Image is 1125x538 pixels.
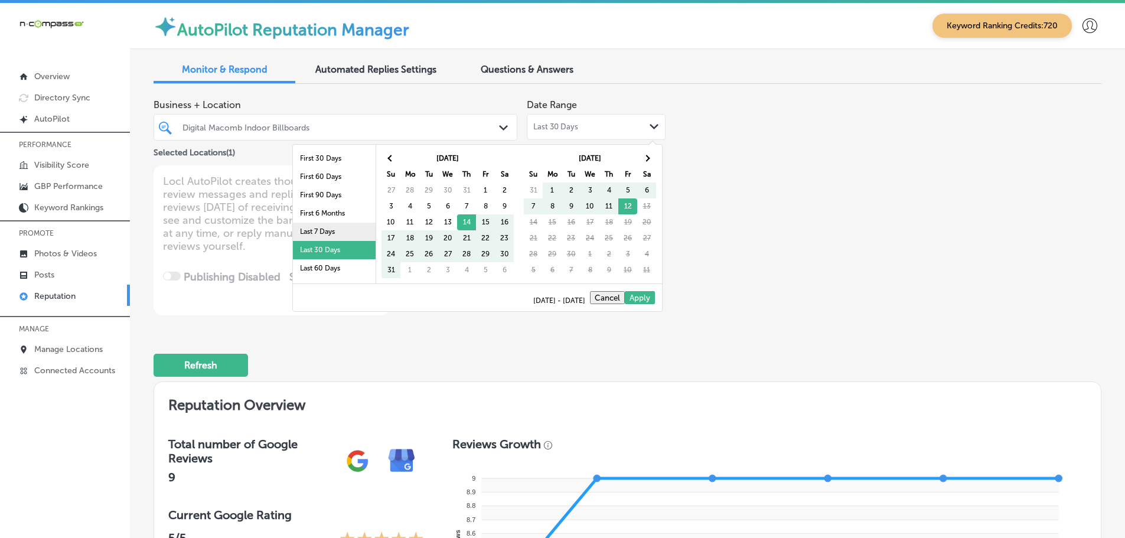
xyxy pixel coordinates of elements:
[34,249,97,259] p: Photos & Videos
[154,99,517,110] span: Business + Location
[562,167,581,182] th: Tu
[419,198,438,214] td: 5
[637,262,656,278] td: 11
[400,198,419,214] td: 4
[457,167,476,182] th: Th
[419,214,438,230] td: 12
[381,246,400,262] td: 24
[154,15,177,38] img: autopilot-icon
[618,262,637,278] td: 10
[34,344,103,354] p: Manage Locations
[419,182,438,198] td: 29
[182,64,268,75] span: Monitor & Respond
[599,230,618,246] td: 25
[400,151,495,167] th: [DATE]
[293,168,376,186] li: First 60 Days
[524,182,543,198] td: 31
[599,182,618,198] td: 4
[293,204,376,223] li: First 6 Months
[467,502,475,509] tspan: 8.8
[581,198,599,214] td: 10
[599,246,618,262] td: 2
[618,182,637,198] td: 5
[495,214,514,230] td: 16
[543,246,562,262] td: 29
[625,291,655,304] button: Apply
[543,230,562,246] td: 22
[599,262,618,278] td: 9
[34,93,90,103] p: Directory Sync
[438,214,457,230] td: 13
[293,278,376,296] li: Last 90 Days
[533,297,590,304] span: [DATE] - [DATE]
[34,291,76,301] p: Reputation
[618,214,637,230] td: 19
[438,167,457,182] th: We
[618,167,637,182] th: Fr
[438,182,457,198] td: 30
[452,437,541,451] h3: Reviews Growth
[543,214,562,230] td: 15
[476,230,495,246] td: 22
[476,182,495,198] td: 1
[381,214,400,230] td: 10
[438,262,457,278] td: 3
[562,246,581,262] td: 30
[562,262,581,278] td: 7
[34,270,54,280] p: Posts
[524,230,543,246] td: 21
[182,122,500,132] div: Digital Macomb Indoor Billboards
[177,20,409,40] label: AutoPilot Reputation Manager
[590,291,625,304] button: Cancel
[457,262,476,278] td: 4
[599,198,618,214] td: 11
[419,230,438,246] td: 19
[293,149,376,168] li: First 30 Days
[154,382,1101,423] h2: Reputation Overview
[381,182,400,198] td: 27
[380,439,424,483] img: e7ababfa220611ac49bdb491a11684a6.png
[381,167,400,182] th: Su
[457,198,476,214] td: 7
[581,214,599,230] td: 17
[400,246,419,262] td: 25
[495,167,514,182] th: Sa
[457,214,476,230] td: 14
[457,230,476,246] td: 21
[335,439,380,483] img: gPZS+5FD6qPJAAAAABJRU5ErkJggg==
[381,230,400,246] td: 17
[293,259,376,278] li: Last 60 Days
[293,186,376,204] li: First 90 Days
[562,214,581,230] td: 16
[599,167,618,182] th: Th
[524,167,543,182] th: Su
[381,262,400,278] td: 31
[476,198,495,214] td: 8
[618,198,637,214] td: 12
[457,182,476,198] td: 31
[637,167,656,182] th: Sa
[581,167,599,182] th: We
[562,182,581,198] td: 2
[581,246,599,262] td: 1
[168,470,335,484] h2: 9
[419,167,438,182] th: Tu
[438,198,457,214] td: 6
[400,167,419,182] th: Mo
[476,214,495,230] td: 15
[481,64,573,75] span: Questions & Answers
[524,198,543,214] td: 7
[637,246,656,262] td: 4
[419,262,438,278] td: 2
[34,160,89,170] p: Visibility Score
[400,182,419,198] td: 28
[599,214,618,230] td: 18
[34,71,70,81] p: Overview
[34,181,103,191] p: GBP Performance
[562,230,581,246] td: 23
[581,262,599,278] td: 8
[495,198,514,214] td: 9
[533,122,578,132] span: Last 30 Days
[467,530,475,537] tspan: 8.6
[543,262,562,278] td: 6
